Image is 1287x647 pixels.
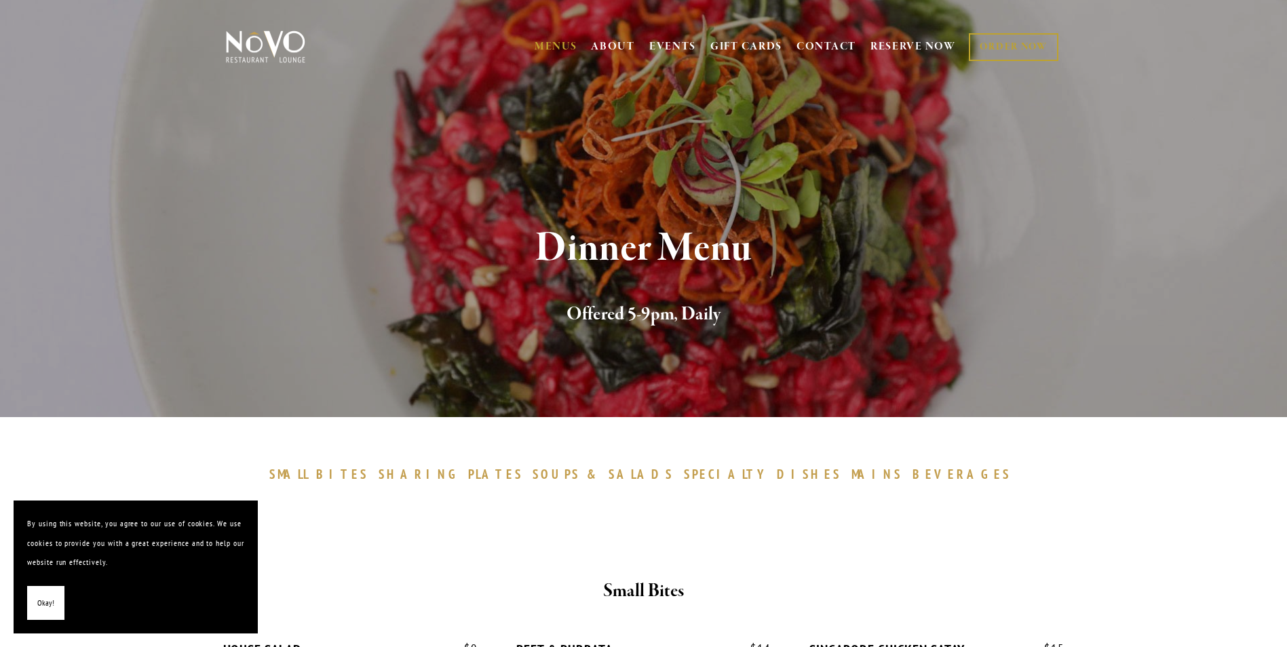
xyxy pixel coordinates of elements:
[14,501,258,633] section: Cookie banner
[684,466,771,482] span: SPECIALTY
[609,466,674,482] span: SALADS
[379,466,461,482] span: SHARING
[379,466,529,482] a: SHARINGPLATES
[777,466,841,482] span: DISHES
[535,40,577,54] a: MENUS
[269,466,376,482] a: SMALLBITES
[468,466,523,482] span: PLATES
[796,34,856,60] a: CONTACT
[223,30,308,64] img: Novo Restaurant &amp; Lounge
[269,466,310,482] span: SMALL
[37,593,54,613] span: Okay!
[870,34,956,60] a: RESERVE NOW
[316,466,368,482] span: BITES
[603,579,684,603] strong: Small Bites
[27,514,244,572] p: By using this website, you agree to our use of cookies. We use cookies to provide you with a grea...
[248,227,1039,271] h1: Dinner Menu
[913,466,1012,482] span: BEVERAGES
[27,586,64,621] button: Okay!
[649,40,696,54] a: EVENTS
[913,466,1018,482] a: BEVERAGES
[710,34,782,60] a: GIFT CARDS
[851,466,909,482] a: MAINS
[587,466,602,482] span: &
[969,33,1058,61] a: ORDER NOW
[591,40,635,54] a: ABOUT
[851,466,902,482] span: MAINS
[533,466,580,482] span: SOUPS
[533,466,680,482] a: SOUPS&SALADS
[684,466,848,482] a: SPECIALTYDISHES
[248,300,1039,329] h2: Offered 5-9pm, Daily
